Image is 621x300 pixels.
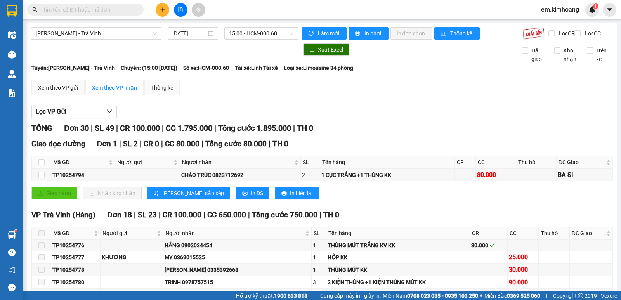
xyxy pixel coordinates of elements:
span: Hồ Chí Minh - Trà Vinh [36,28,157,39]
span: Giao dọc đường [31,139,85,148]
div: 1 [313,241,325,250]
div: TRINH 0978757515 [165,278,310,286]
span: printer [242,191,248,197]
sup: 1 [15,230,17,232]
th: SL [301,156,320,169]
th: Thu hộ [539,227,570,240]
span: printer [355,31,361,37]
span: caret-down [606,6,613,13]
img: solution-icon [8,89,16,97]
div: [PERSON_NAME] 0335392668 [165,265,310,274]
button: downloadNhập kho nhận [83,187,142,199]
span: Tổng cước 1.895.000 [218,123,291,133]
span: | [162,123,164,133]
div: TP10254794 [52,171,114,179]
div: 90.000 [509,277,537,287]
span: Đơn 1 [97,139,118,148]
span: Xuất Excel [318,45,343,54]
div: TP10254781 [52,290,99,299]
span: CC 80.000 [165,139,199,148]
th: CC [476,156,516,169]
button: Lọc VP Gửi [31,106,117,118]
span: down [106,108,113,114]
img: warehouse-icon [8,50,16,59]
div: 1 CỤC TRẮNG +1 THÙNG KK [321,171,453,179]
img: icon-new-feature [589,6,596,13]
div: HỘP KK [328,253,468,262]
span: search [32,7,38,12]
span: TH 0 [297,123,313,133]
span: 1 [594,3,597,9]
div: 30.000 [509,265,537,274]
span: Tổng cước 80.000 [205,139,267,148]
div: CHÁO TRÚC 0823712692 [181,171,299,179]
span: SL 2 [123,139,138,148]
span: | [159,210,161,219]
div: THÙNG MÚT KK [328,265,468,274]
div: 30.000 [471,241,506,250]
div: TP10254776 [52,241,99,250]
span: Tài xế: Linh Tài xế [235,64,278,72]
button: bar-chartThống kê [434,27,480,40]
span: bar-chart [441,31,447,37]
span: | [161,139,163,148]
div: Xem theo VP gửi [38,83,78,92]
img: logo-vxr [7,5,17,17]
span: | [319,210,321,219]
div: Xem theo VP nhận [92,83,137,92]
th: SL [312,227,326,240]
span: | [546,291,547,300]
span: In DS [251,189,263,198]
div: TP10254777 [52,253,99,262]
span: Lọc CC [582,29,602,38]
span: Cung cấp máy in - giấy in: [320,291,381,300]
span: | [248,210,250,219]
span: file-add [178,7,183,12]
img: 9k= [522,27,545,40]
span: ĐC Giao [559,158,605,166]
div: TP10254778 [52,265,99,274]
button: printerIn biên lai [275,187,319,199]
div: 80.000 [477,170,515,180]
span: sort-ascending [154,191,159,197]
span: Đơn 18 [107,210,132,219]
span: TH 0 [272,139,288,148]
span: Đã giao [528,46,548,63]
div: CỤC ĐEN THÙNG KK [328,290,468,299]
span: Người gửi [117,158,172,166]
span: question-circle [8,249,16,256]
span: | [140,139,142,148]
button: file-add [174,3,187,17]
th: Thu hộ [516,156,557,169]
div: ĐẠI TÀI LỘC [102,290,162,299]
span: VP Trà Vinh (Hàng) [31,210,95,219]
span: check [489,243,495,248]
div: 1 [313,253,325,262]
button: In đơn chọn [390,27,433,40]
button: printerIn DS [236,187,269,199]
span: 15:00 - HCM-000.60 [229,28,293,39]
div: HẢI NGÂN 0943075070 [165,290,310,299]
span: Chuyến: (15:00 [DATE]) [121,64,177,72]
span: Mã GD [53,229,92,238]
th: Tên hàng [320,156,455,169]
span: CR 0 [144,139,159,148]
span: em.kimhoang [535,5,585,14]
button: caret-down [603,3,616,17]
span: Tổng cước 750.000 [252,210,317,219]
div: 40.000 [509,290,537,300]
strong: 1900 633 818 [274,293,307,299]
th: CC [508,227,539,240]
span: notification [8,266,16,274]
span: ⚪️ [480,294,482,297]
td: TP10254780 [51,276,101,289]
span: CC 1.795.000 [166,123,212,133]
span: | [214,123,216,133]
img: warehouse-icon [8,231,16,239]
span: CR 100.000 [120,123,160,133]
img: warehouse-icon [8,70,16,78]
span: sync [308,31,315,37]
div: THÙNG MÚT TRẮNG KV KK [328,241,468,250]
span: | [201,139,203,148]
span: download [309,47,315,53]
